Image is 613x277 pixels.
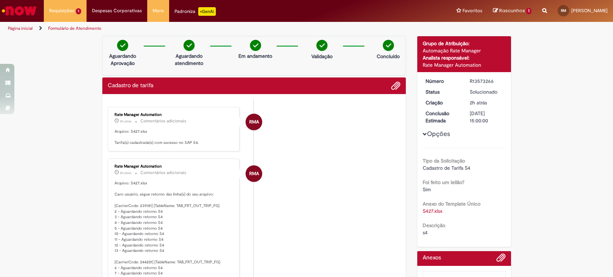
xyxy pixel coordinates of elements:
span: Rascunhos [499,7,525,14]
button: Adicionar anexos [496,253,506,266]
p: Validação [311,53,333,60]
dt: Criação [420,99,464,106]
div: Rate Manager Automation [423,61,506,69]
img: check-circle-green.png [316,40,328,51]
span: 1 [526,8,531,14]
div: [DATE] 15:00:00 [470,110,503,124]
p: Aguardando atendimento [172,52,206,67]
a: Página inicial [8,25,33,31]
b: Anexo do Template Único [423,201,480,207]
div: Rate Manager Automation [246,165,262,182]
div: Grupo de Atribuição: [423,40,506,47]
span: Despesas Corporativas [92,7,142,14]
img: check-circle-green.png [250,40,261,51]
dt: Status [420,88,464,95]
div: Analista responsável: [423,54,506,61]
p: Concluído [377,53,400,60]
span: [PERSON_NAME] [571,8,608,14]
span: 2h atrás [120,171,131,175]
b: Tipo da Solicitação [423,158,465,164]
button: Adicionar anexos [391,81,400,90]
span: Requisições [49,7,74,14]
h2: Cadastro de tarifa Histórico de tíquete [108,83,153,89]
div: Rate Manager Automation [115,164,234,169]
small: Comentários adicionais [140,170,186,176]
img: check-circle-green.png [383,40,394,51]
b: Descrição [423,222,445,229]
time: 27/09/2025 19:25:51 [470,99,487,106]
span: 2h atrás [120,119,131,123]
time: 27/09/2025 19:32:09 [120,171,131,175]
b: Foi feito um leilão? [423,179,464,186]
div: Rate Manager Automation [115,113,234,117]
p: Arquivo: S427.xlsx Tarifa(s) cadastrada(s) com sucesso no SAP S4. [115,129,234,146]
a: Rascunhos [493,8,531,14]
span: 2h atrás [470,99,487,106]
span: Favoritos [463,7,482,14]
dt: Conclusão Estimada [420,110,464,124]
div: Solucionado [470,88,503,95]
h2: Anexos [423,255,441,261]
span: 1 [76,8,81,14]
dt: Número [420,78,464,85]
span: More [153,7,164,14]
a: Formulário de Atendimento [48,25,101,31]
span: RM [561,8,566,13]
div: R13573266 [470,78,503,85]
div: Padroniza [175,7,216,16]
p: +GenAi [198,7,216,16]
div: 27/09/2025 19:25:51 [470,99,503,106]
time: 27/09/2025 19:45:39 [120,119,131,123]
span: Cadastro de Tarifa S4 [423,165,470,171]
span: RMA [249,113,259,131]
a: Download de S427.xlsx [423,208,442,214]
span: RMA [249,165,259,182]
ul: Trilhas de página [5,22,403,35]
p: Aguardando Aprovação [105,52,140,67]
span: s4 [423,229,428,236]
img: ServiceNow [1,4,38,18]
span: Sim [423,186,431,193]
img: check-circle-green.png [117,40,128,51]
small: Comentários adicionais [140,118,186,124]
p: Em andamento [238,52,272,60]
div: Rate Manager Automation [246,114,262,130]
img: check-circle-green.png [184,40,195,51]
div: Automação Rate Manager [423,47,506,54]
